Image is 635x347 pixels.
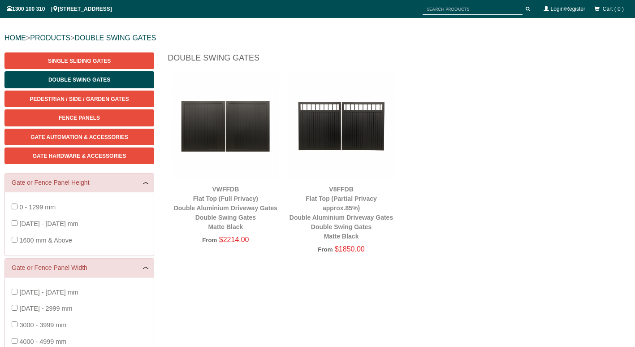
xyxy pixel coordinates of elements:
a: V8FFDBFlat Top (Partial Privacy approx.85%)Double Aluminium Driveway GatesDouble Swing GatesMatte... [289,186,393,240]
span: Fence Panels [59,115,100,121]
div: > > [4,24,631,52]
img: VWFFDB - Flat Top (Full Privacy) - Double Aluminium Driveway Gates - Double Swing Gates - Matte B... [172,73,279,179]
span: 4000 - 4999 mm [19,338,66,345]
span: 1300 100 310 | [STREET_ADDRESS] [7,6,112,12]
span: Gate Hardware & Accessories [33,153,126,159]
a: Single Sliding Gates [4,52,154,69]
a: HOME [4,34,26,42]
a: Gate Hardware & Accessories [4,147,154,164]
a: Double Swing Gates [4,71,154,88]
span: Cart ( 0 ) [603,6,624,12]
span: Gate Automation & Accessories [30,134,128,140]
span: 0 - 1299 mm [19,204,56,211]
img: V8FFDB - Flat Top (Partial Privacy approx.85%) - Double Aluminium Driveway Gates - Double Swing G... [288,73,394,179]
span: [DATE] - [DATE] mm [19,289,78,296]
span: Pedestrian / Side / Garden Gates [30,96,129,102]
span: $1850.00 [335,245,365,253]
a: Fence Panels [4,109,154,126]
a: Pedestrian / Side / Garden Gates [4,91,154,107]
a: Gate Automation & Accessories [4,129,154,145]
span: From [318,246,333,253]
input: SEARCH PRODUCTS [423,4,523,15]
span: Double Swing Gates [48,77,110,83]
a: DOUBLE SWING GATES [74,34,156,42]
a: Gate or Fence Panel Width [12,263,147,273]
span: From [202,237,217,243]
a: PRODUCTS [30,34,70,42]
span: 3000 - 3999 mm [19,321,66,329]
iframe: LiveChat chat widget [456,107,635,316]
h1: Double Swing Gates [168,52,631,68]
a: Login/Register [551,6,585,12]
a: VWFFDBFlat Top (Full Privacy)Double Aluminium Driveway GatesDouble Swing GatesMatte Black [174,186,277,230]
span: $2214.00 [219,236,249,243]
span: [DATE] - 2999 mm [19,305,72,312]
span: Single Sliding Gates [48,58,111,64]
span: [DATE] - [DATE] mm [19,220,78,227]
span: 1600 mm & Above [19,237,72,244]
a: Gate or Fence Panel Height [12,178,147,187]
